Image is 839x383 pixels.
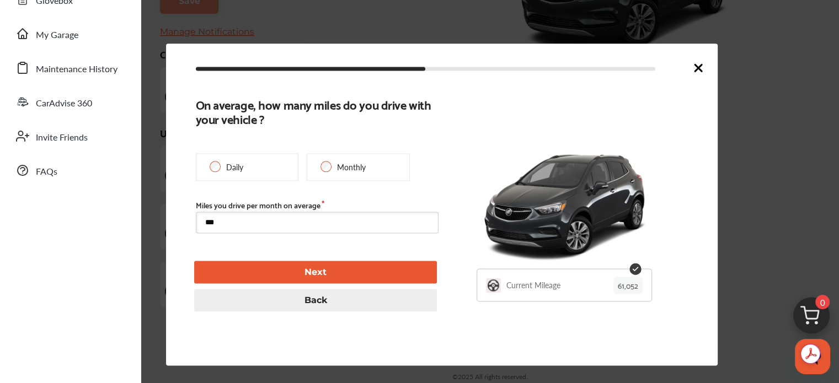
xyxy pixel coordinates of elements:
span: FAQs [36,165,57,179]
img: YLCD0sooAAAAASUVORK5CYII= [486,278,501,293]
a: FAQs [10,156,130,185]
span: Maintenance History [36,62,117,77]
img: cart_icon.3d0951e8.svg [785,292,838,345]
p: 61,052 [613,277,643,294]
a: My Garage [10,19,130,48]
iframe: Button to launch messaging window [795,339,830,374]
p: Current Mileage [506,280,560,291]
span: CarAdvise 360 [36,96,92,111]
p: Monthly [337,161,366,172]
span: 0 [815,295,830,309]
a: Maintenance History [10,53,130,82]
label: Miles you drive per month on average [196,201,439,209]
a: Invite Friends [10,122,130,150]
a: CarAdvise 360 [10,88,130,116]
span: Invite Friends [36,131,88,145]
button: Next [194,261,437,284]
b: On average, how many miles do you drive with your vehicle ? [196,97,431,126]
span: My Garage [36,28,78,42]
button: Back [194,289,437,312]
p: Daily [226,161,243,172]
img: 11523_st0640_046.jpg [478,139,651,269]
